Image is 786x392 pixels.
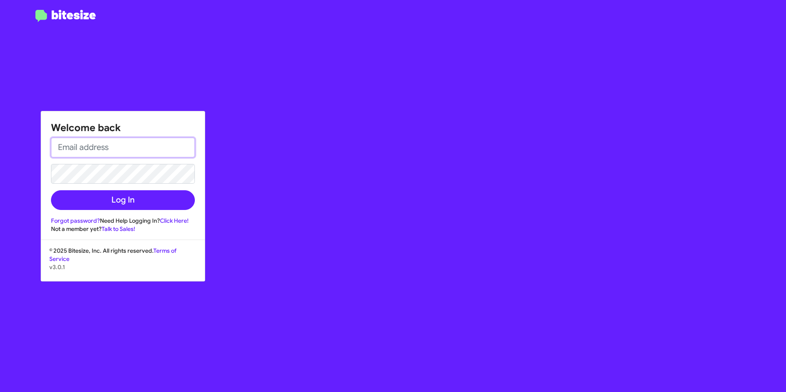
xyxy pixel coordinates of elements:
div: © 2025 Bitesize, Inc. All rights reserved. [41,247,205,281]
input: Email address [51,138,195,157]
a: Forgot password? [51,217,100,224]
p: v3.0.1 [49,263,196,271]
button: Log In [51,190,195,210]
div: Not a member yet? [51,225,195,233]
a: Terms of Service [49,247,176,263]
div: Need Help Logging In? [51,217,195,225]
a: Talk to Sales! [102,225,135,233]
h1: Welcome back [51,121,195,134]
a: Click Here! [160,217,189,224]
